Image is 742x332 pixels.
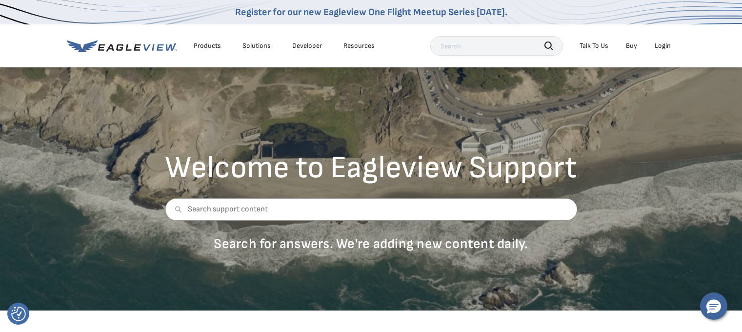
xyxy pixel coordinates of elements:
input: Search support content [165,198,577,221]
div: Products [194,41,221,50]
div: Resources [343,41,375,50]
h2: Welcome to Eagleview Support [165,152,577,184]
input: Search [430,36,563,56]
div: Solutions [242,41,271,50]
a: Register for our new Eagleview One Flight Meetup Series [DATE]. [235,6,507,18]
img: Revisit consent button [11,307,26,321]
p: Search for answers. We're adding new content daily. [165,235,577,252]
div: Talk To Us [580,41,608,50]
a: Buy [626,41,637,50]
div: Login [655,41,671,50]
button: Consent Preferences [11,307,26,321]
a: Developer [292,41,322,50]
button: Hello, have a question? Let’s chat. [700,292,727,320]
